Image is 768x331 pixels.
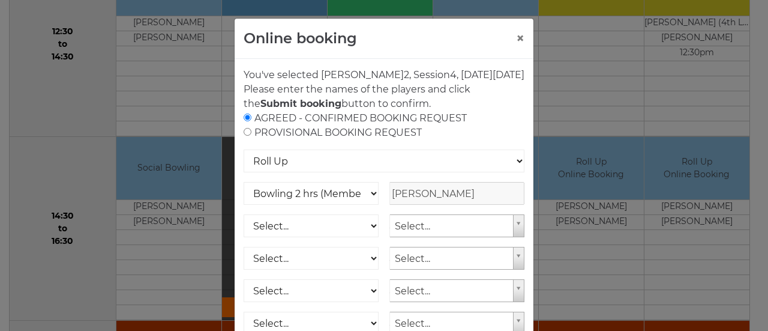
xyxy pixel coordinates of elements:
[260,98,341,109] strong: Submit booking
[389,279,524,302] a: Select...
[395,280,508,303] span: Select...
[516,31,524,46] button: ×
[244,111,524,140] div: AGREED - CONFIRMED BOOKING REQUEST PROVISIONAL BOOKING REQUEST
[395,247,508,270] span: Select...
[244,28,357,49] h4: Online booking
[244,82,524,111] p: Please enter the names of the players and click the button to confirm.
[450,69,457,80] span: 4
[389,247,524,270] a: Select...
[244,68,524,82] p: You've selected [PERSON_NAME] , Session , [DATE][DATE]
[395,215,508,238] span: Select...
[404,69,409,80] span: 2
[389,214,524,237] a: Select...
